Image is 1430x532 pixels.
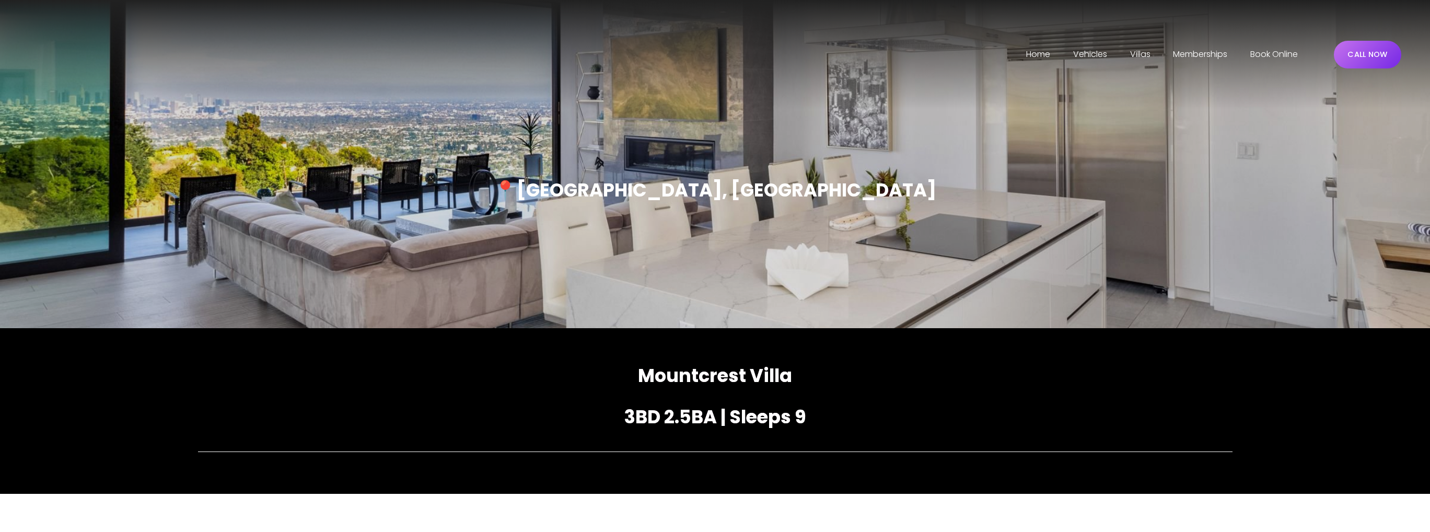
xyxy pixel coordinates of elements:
[1250,47,1298,63] a: Book Online
[327,178,1103,203] h3: 📍
[1026,47,1050,63] a: Home
[517,177,936,203] strong: [GEOGRAPHIC_DATA], [GEOGRAPHIC_DATA]
[638,363,792,388] strong: Mountcrest Villa
[29,29,112,81] img: Luxury Car &amp; Home Rentals For Every Occasion
[1073,47,1107,63] a: folder dropdown
[1130,47,1150,63] a: folder dropdown
[1334,41,1402,68] a: CALL NOW
[1173,47,1227,63] a: Memberships
[624,404,806,430] strong: 3BD 2.5BA | Sleeps 9
[1073,47,1107,62] span: Vehicles
[1130,47,1150,62] span: Villas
